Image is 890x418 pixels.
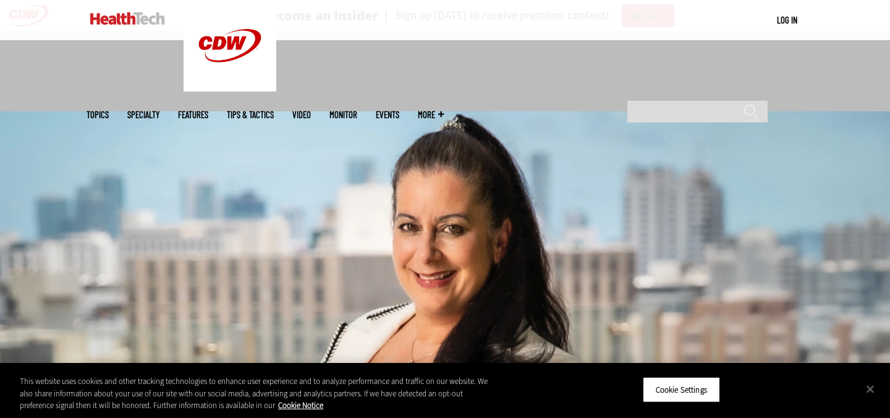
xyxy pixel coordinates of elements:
button: Close [857,375,884,403]
span: Specialty [127,110,159,119]
a: Tips & Tactics [227,110,274,119]
div: This website uses cookies and other tracking technologies to enhance user experience and to analy... [20,375,489,412]
a: More information about your privacy [278,400,323,411]
a: MonITor [329,110,357,119]
div: User menu [777,14,797,27]
button: Cookie Settings [643,377,720,403]
a: Video [292,110,311,119]
a: Features [178,110,208,119]
span: More [418,110,444,119]
img: Home [90,12,165,25]
a: Log in [777,14,797,25]
a: Events [376,110,399,119]
a: CDW [184,82,276,95]
span: Topics [87,110,109,119]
